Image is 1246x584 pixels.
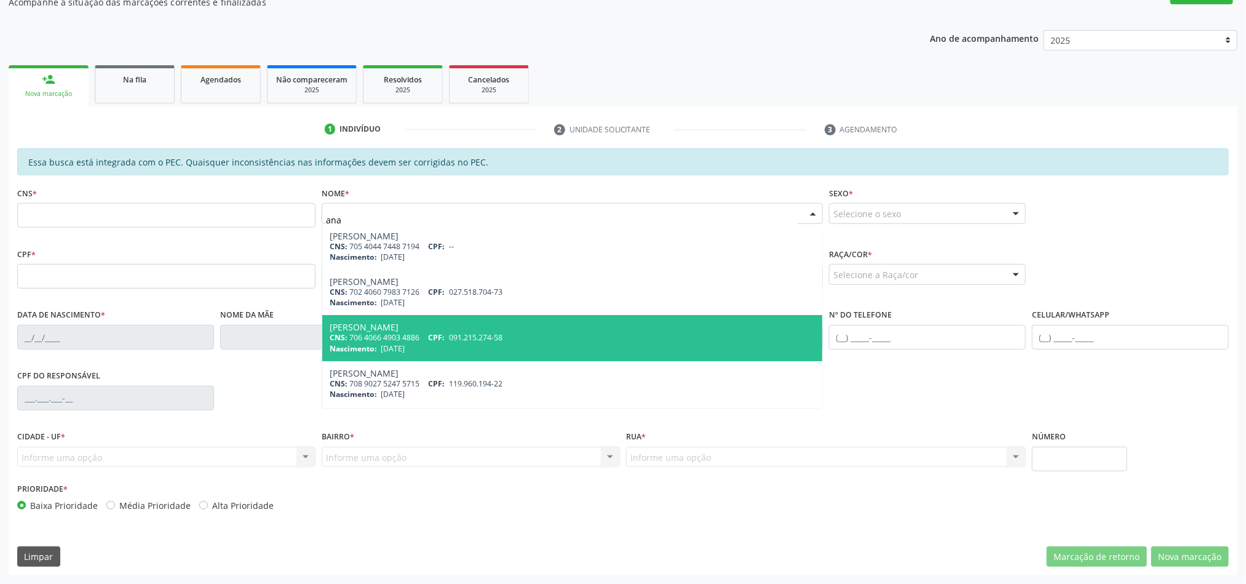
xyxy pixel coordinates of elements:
[17,325,214,350] input: __/__/____
[829,184,853,203] label: Sexo
[276,86,347,95] div: 2025
[220,306,274,325] label: Nome da mãe
[330,322,815,332] div: [PERSON_NAME]
[384,74,422,85] span: Resolvidos
[833,268,918,281] span: Selecione a Raça/cor
[429,378,445,389] span: CPF:
[829,306,892,325] label: Nº do Telefone
[829,245,872,264] label: Raça/cor
[1151,546,1229,567] button: Nova marcação
[17,184,37,203] label: CNS
[200,74,241,85] span: Agendados
[931,30,1039,46] p: Ano de acompanhamento
[330,231,815,241] div: [PERSON_NAME]
[330,277,815,287] div: [PERSON_NAME]
[626,428,646,447] label: Rua
[325,124,336,135] div: 1
[123,74,146,85] span: Na fila
[829,325,1026,350] input: (__) _____-_____
[469,74,510,85] span: Cancelados
[449,287,502,297] span: 027.518.704-73
[119,499,191,512] label: Média Prioridade
[330,378,347,389] span: CNS:
[449,332,502,343] span: 091.215.274-58
[330,369,815,378] div: [PERSON_NAME]
[1032,428,1066,447] label: Número
[372,86,434,95] div: 2025
[429,332,445,343] span: CPF:
[17,245,36,264] label: CPF
[330,241,815,252] div: 705 4044 7448 7194
[381,297,405,308] span: [DATE]
[330,332,815,343] div: 706 4066 4903 4886
[1032,306,1109,325] label: Celular/WhatsApp
[1047,546,1147,567] button: Marcação de retorno
[30,499,98,512] label: Baixa Prioridade
[449,378,502,389] span: 119.960.194-22
[17,386,214,410] input: ___.___.___-__
[381,389,405,399] span: [DATE]
[429,287,445,297] span: CPF:
[330,252,377,262] span: Nascimento:
[322,184,349,203] label: Nome
[381,252,405,262] span: [DATE]
[330,241,347,252] span: CNS:
[276,74,347,85] span: Não compareceram
[330,287,347,297] span: CNS:
[326,207,798,232] input: Busque pelo nome (ou informe CNS ou CPF ao lado)
[330,389,377,399] span: Nascimento:
[458,86,520,95] div: 2025
[17,480,68,499] label: Prioridade
[17,306,105,325] label: Data de nascimento
[17,428,65,447] label: Cidade - UF
[42,73,55,86] div: person_add
[322,428,354,447] label: Bairro
[449,241,454,252] span: --
[17,89,80,98] div: Nova marcação
[339,124,381,135] div: Indivíduo
[330,378,815,389] div: 708 9027 5247 5715
[833,207,901,220] span: Selecione o sexo
[330,343,377,354] span: Nascimento:
[17,367,100,386] label: CPF do responsável
[17,148,1229,175] div: Essa busca está integrada com o PEC. Quaisquer inconsistências nas informações devem ser corrigid...
[212,499,274,512] label: Alta Prioridade
[381,343,405,354] span: [DATE]
[429,241,445,252] span: CPF:
[330,332,347,343] span: CNS:
[330,297,377,308] span: Nascimento:
[330,287,815,297] div: 702 4060 7983 7126
[1032,325,1229,350] input: (__) _____-_____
